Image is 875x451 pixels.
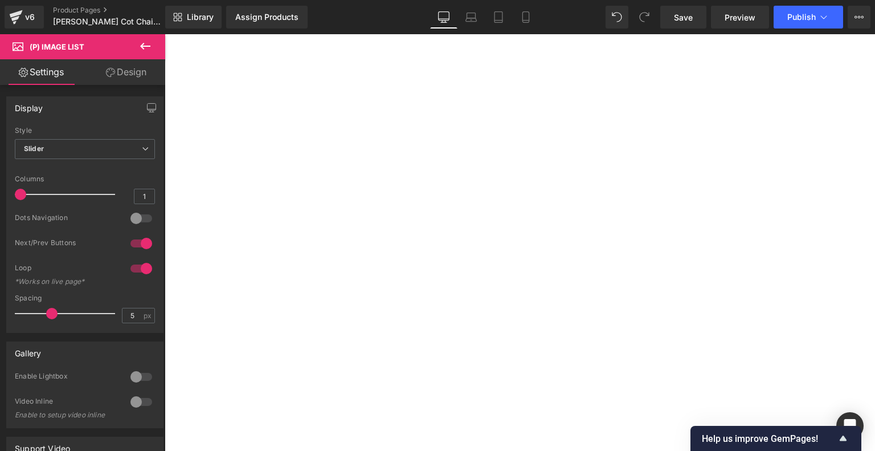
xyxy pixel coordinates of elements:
div: Gallery [15,342,41,358]
div: Loop [15,263,119,275]
div: Next/Prev Buttons [15,238,119,250]
span: Library [187,12,214,22]
span: Save [674,11,693,23]
div: Assign Products [235,13,299,22]
a: Product Pages [53,6,184,15]
b: Slider [24,144,44,153]
span: (P) Image List [30,42,84,51]
a: Design [85,59,167,85]
button: More [848,6,870,29]
div: Enable Lightbox [15,372,119,384]
span: [PERSON_NAME] Cot Chair Sleeper [53,17,162,26]
button: Redo [633,6,656,29]
div: Video Inline [15,397,119,409]
div: Spacing [15,294,155,302]
a: Desktop [430,6,457,29]
span: px [144,312,153,319]
a: Preview [711,6,769,29]
a: v6 [5,6,44,29]
div: v6 [23,10,37,25]
button: Show survey - Help us improve GemPages! [702,432,850,445]
div: Open Intercom Messenger [836,412,864,440]
div: Columns [15,175,155,183]
div: Display [15,97,43,113]
div: Dots Navigation [15,213,119,225]
a: Laptop [457,6,485,29]
div: Style [15,127,155,135]
span: Publish [787,13,816,22]
a: Mobile [512,6,539,29]
button: Publish [774,6,843,29]
button: Undo [606,6,628,29]
span: Preview [725,11,755,23]
div: Enable to setup video inline [15,411,117,419]
span: Help us improve GemPages! [702,433,836,444]
a: New Library [165,6,222,29]
div: *Works on live page* [15,278,117,286]
a: Tablet [485,6,512,29]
